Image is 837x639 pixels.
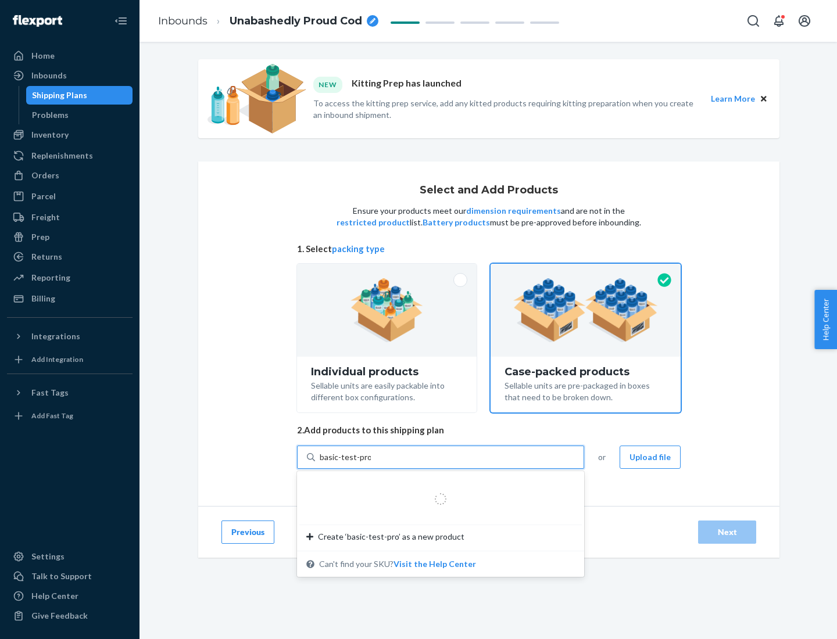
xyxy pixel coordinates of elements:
[31,70,67,81] div: Inbounds
[7,228,133,246] a: Prep
[350,278,423,342] img: individual-pack.facf35554cb0f1810c75b2bd6df2d64e.png
[7,567,133,586] a: Talk to Support
[32,89,87,101] div: Shipping Plans
[598,451,606,463] span: or
[32,109,69,121] div: Problems
[7,606,133,625] button: Give Feedback
[313,98,700,121] p: To access the kitting prep service, add any kitted products requiring kitting preparation when yo...
[158,15,208,27] a: Inbounds
[31,129,69,141] div: Inventory
[31,170,59,181] div: Orders
[31,231,49,243] div: Prep
[7,66,133,85] a: Inbounds
[31,211,60,223] div: Freight
[31,272,70,283] div: Reporting
[31,551,65,562] div: Settings
[311,378,463,403] div: Sellable units are easily packable into different box configurations.
[7,46,133,65] a: Home
[31,331,80,342] div: Integrations
[149,4,388,38] ol: breadcrumbs
[31,354,83,364] div: Add Integration
[31,590,78,602] div: Help Center
[767,9,791,33] button: Open notifications
[7,125,133,144] a: Inventory
[230,14,362,29] span: Unabashedly Proud Cod
[311,366,463,378] div: Individual products
[297,424,681,436] span: 2. Add products to this shipping plan
[698,520,756,544] button: Next
[221,520,274,544] button: Previous
[466,205,561,217] button: dimension requirements
[31,570,92,582] div: Talk to Support
[337,217,410,228] button: restricted product
[793,9,816,33] button: Open account menu
[31,293,55,304] div: Billing
[505,366,667,378] div: Case-packed products
[742,9,765,33] button: Open Search Box
[757,92,770,105] button: Close
[7,187,133,206] a: Parcel
[332,243,385,255] button: packing type
[7,166,133,185] a: Orders
[7,327,133,346] button: Integrations
[31,191,56,202] div: Parcel
[31,387,69,399] div: Fast Tags
[711,92,755,105] button: Learn More
[109,9,133,33] button: Close Navigation
[31,411,73,421] div: Add Fast Tag
[26,106,133,124] a: Problems
[335,205,642,228] p: Ensure your products meet our and are not in the list. must be pre-approved before inbounding.
[13,15,62,27] img: Flexport logo
[31,150,93,161] div: Replenishments
[7,268,133,287] a: Reporting
[320,451,371,463] input: Create ‘basic-test-pro’ as a new productCan't find your SKU?Visit the Help Center
[31,610,88,622] div: Give Feedback
[620,446,681,469] button: Upload file
[7,289,133,308] a: Billing
[297,243,681,255] span: 1. Select
[7,587,133,605] a: Help Center
[31,251,62,263] div: Returns
[420,185,558,196] h1: Select and Add Products
[7,383,133,402] button: Fast Tags
[7,547,133,566] a: Settings
[7,208,133,227] a: Freight
[7,247,133,266] a: Returns
[313,77,342,92] div: NEW
[423,217,490,228] button: Battery products
[352,77,462,92] p: Kitting Prep has launched
[7,350,133,369] a: Add Integration
[394,558,476,570] button: Create ‘basic-test-pro’ as a new productCan't find your SKU?
[7,146,133,165] a: Replenishments
[513,278,658,342] img: case-pack.59cecea509d18c883b923b81aeac6d0b.png
[31,50,55,62] div: Home
[7,407,133,425] a: Add Fast Tag
[26,86,133,105] a: Shipping Plans
[708,526,746,538] div: Next
[318,531,464,543] span: Create ‘basic-test-pro’ as a new product
[505,378,667,403] div: Sellable units are pre-packaged in boxes that need to be broken down.
[814,290,837,349] button: Help Center
[319,558,476,570] span: Can't find your SKU?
